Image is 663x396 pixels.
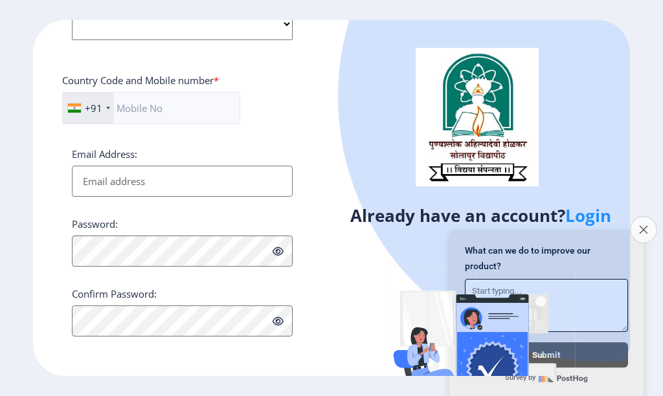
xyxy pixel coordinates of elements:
[63,93,114,124] div: India (भारत): +91
[416,48,539,186] img: logo
[565,204,611,227] a: Login
[72,166,293,197] input: Email address
[72,287,157,300] label: Confirm Password:
[72,217,118,230] label: Password:
[85,102,102,115] div: +91
[72,148,137,160] label: Email Address:
[62,92,240,124] input: Mobile No
[341,205,620,226] h4: Already have an account?
[62,74,219,87] label: Country Code and Mobile number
